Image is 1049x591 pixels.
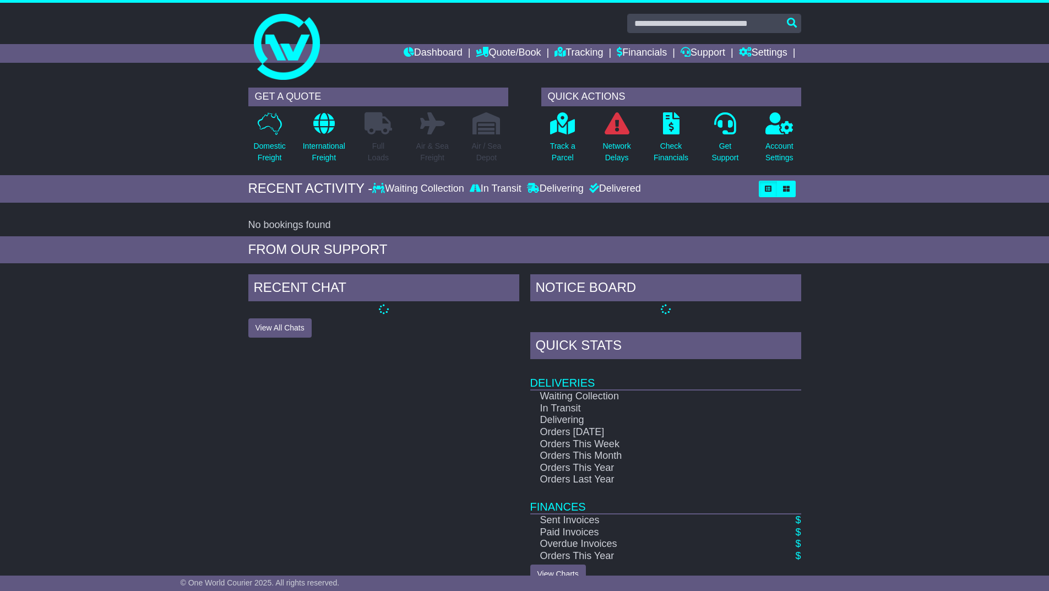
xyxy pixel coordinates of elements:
a: Dashboard [404,44,463,63]
td: Finances [530,486,801,514]
p: Get Support [711,140,738,164]
div: GET A QUOTE [248,88,508,106]
a: $ [795,550,801,561]
div: Quick Stats [530,332,801,362]
div: No bookings found [248,219,801,231]
p: Full Loads [365,140,392,164]
a: Quote/Book [476,44,541,63]
a: InternationalFreight [302,112,346,170]
a: Tracking [555,44,603,63]
a: Support [681,44,725,63]
td: Paid Invoices [530,527,762,539]
div: In Transit [467,183,524,195]
td: Orders This Month [530,450,762,462]
a: AccountSettings [765,112,794,170]
td: Orders Last Year [530,474,762,486]
a: $ [795,514,801,525]
div: Delivering [524,183,586,195]
div: RECENT CHAT [248,274,519,304]
td: Orders This Year [530,462,762,474]
button: View All Chats [248,318,312,338]
div: Delivered [586,183,641,195]
div: NOTICE BOARD [530,274,801,304]
a: View Charts [530,565,586,584]
a: $ [795,527,801,538]
p: International Freight [303,140,345,164]
a: GetSupport [711,112,739,170]
a: Settings [739,44,787,63]
td: Waiting Collection [530,390,762,403]
div: QUICK ACTIONS [541,88,801,106]
p: Network Delays [602,140,631,164]
div: FROM OUR SUPPORT [248,242,801,258]
p: Check Financials [654,140,688,164]
a: NetworkDelays [602,112,631,170]
a: Track aParcel [550,112,576,170]
td: Orders This Week [530,438,762,451]
a: CheckFinancials [653,112,689,170]
td: Overdue Invoices [530,538,762,550]
a: Financials [617,44,667,63]
td: Orders This Year [530,550,762,562]
p: Account Settings [765,140,793,164]
p: Domestic Freight [253,140,285,164]
td: In Transit [530,403,762,415]
p: Air / Sea Depot [472,140,502,164]
p: Track a Parcel [550,140,575,164]
a: $ [795,538,801,549]
td: Delivering [530,414,762,426]
span: © One World Courier 2025. All rights reserved. [181,578,340,587]
td: Sent Invoices [530,514,762,527]
p: Air & Sea Freight [416,140,449,164]
div: Waiting Collection [372,183,466,195]
div: RECENT ACTIVITY - [248,181,373,197]
td: Orders [DATE] [530,426,762,438]
a: DomesticFreight [253,112,286,170]
td: Deliveries [530,362,801,390]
